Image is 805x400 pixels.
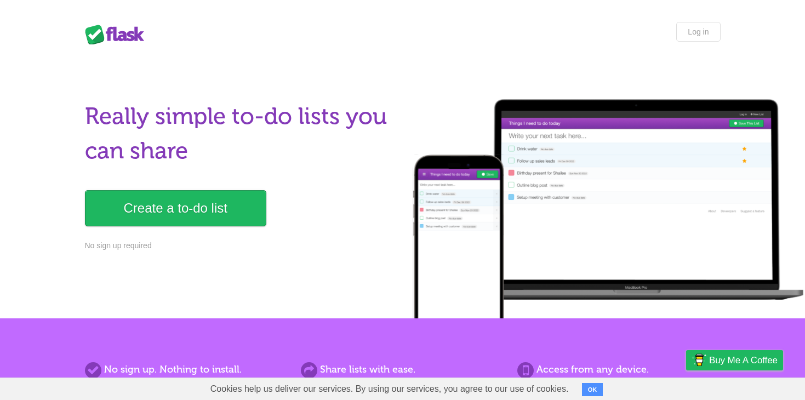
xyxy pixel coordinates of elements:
h1: Really simple to-do lists you can share [85,99,396,168]
a: Create a to-do list [85,190,266,226]
div: Flask Lists [85,25,151,44]
span: Cookies help us deliver our services. By using our services, you agree to our use of cookies. [199,378,580,400]
button: OK [582,383,603,396]
img: Buy me a coffee [692,351,706,369]
h2: Access from any device. [517,362,720,377]
span: Buy me a coffee [709,351,778,370]
h2: Share lists with ease. [301,362,504,377]
h2: No sign up. Nothing to install. [85,362,288,377]
a: Buy me a coffee [686,350,783,370]
a: Log in [676,22,720,42]
p: No sign up required [85,240,396,252]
